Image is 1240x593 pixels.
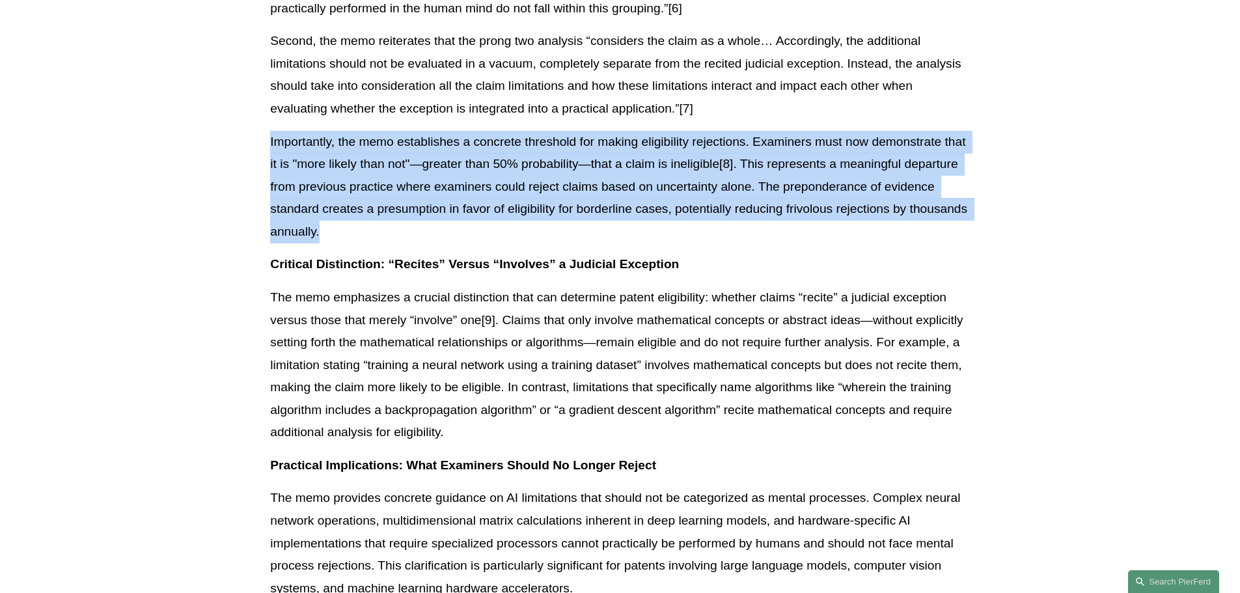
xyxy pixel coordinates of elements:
p: Second, the memo reiterates that the prong two analysis “considers the claim as a whole… Accordin... [270,30,969,120]
p: The memo emphasizes a crucial distinction that can determine patent eligibility: whether claims “... [270,286,969,444]
strong: Practical Implications: What Examiners Should No Longer Reject [270,458,656,472]
strong: Critical Distinction: “Recites” Versus “Involves” a Judicial Exception [270,257,679,271]
p: Importantly, the memo establishes a concrete threshold for making eligibility rejections. Examine... [270,131,969,243]
a: Search this site [1128,570,1219,593]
